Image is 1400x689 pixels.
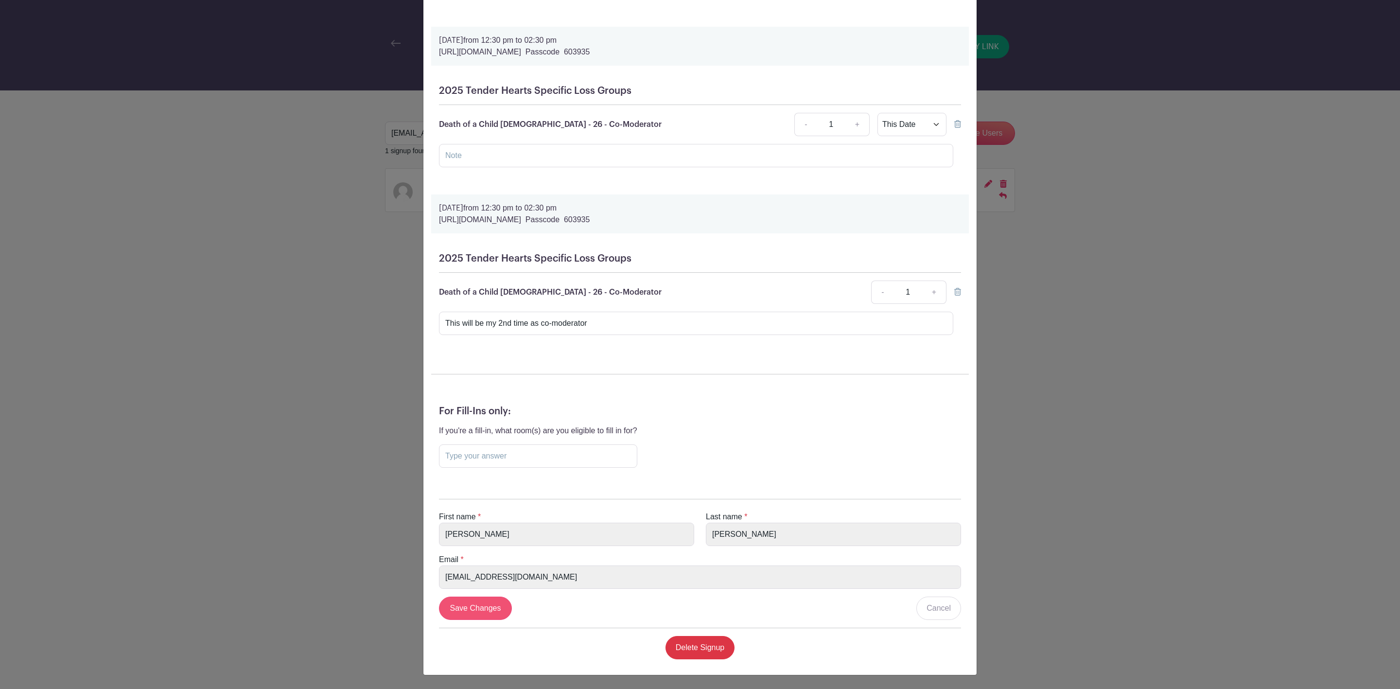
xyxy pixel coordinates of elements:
h5: For Fill-Ins only: [439,406,961,417]
label: Email [439,554,458,565]
input: Save Changes [439,597,512,620]
a: - [871,281,893,304]
h5: 2025 Tender Hearts Specific Loss Groups [439,253,961,265]
p: from 12:30 pm to 02:30 pm [439,202,961,214]
p: Death of a Child [DEMOGRAPHIC_DATA] - 26 - Co-Moderator [439,119,662,130]
strong: [DATE] [439,204,463,212]
strong: [DATE] [439,36,463,44]
p: Death of a Child [DEMOGRAPHIC_DATA] - 26 - Co-Moderator [439,286,662,298]
p: [URL][DOMAIN_NAME] Passcode 603935 [439,214,961,226]
p: [URL][DOMAIN_NAME] Passcode 603935 [439,46,961,58]
a: Cancel [916,597,961,620]
label: Last name [706,511,742,523]
p: If you're a fill-in, what room(s) are you eligible to fill in for? [439,425,637,437]
a: + [845,113,870,136]
a: Delete Signup [665,636,735,659]
a: - [794,113,817,136]
a: + [922,281,946,304]
input: Type your answer [439,444,637,468]
h5: 2025 Tender Hearts Specific Loss Groups [439,85,961,97]
p: from 12:30 pm to 02:30 pm [439,35,961,46]
label: First name [439,511,476,523]
input: Note [439,144,953,167]
input: Note [439,312,953,335]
